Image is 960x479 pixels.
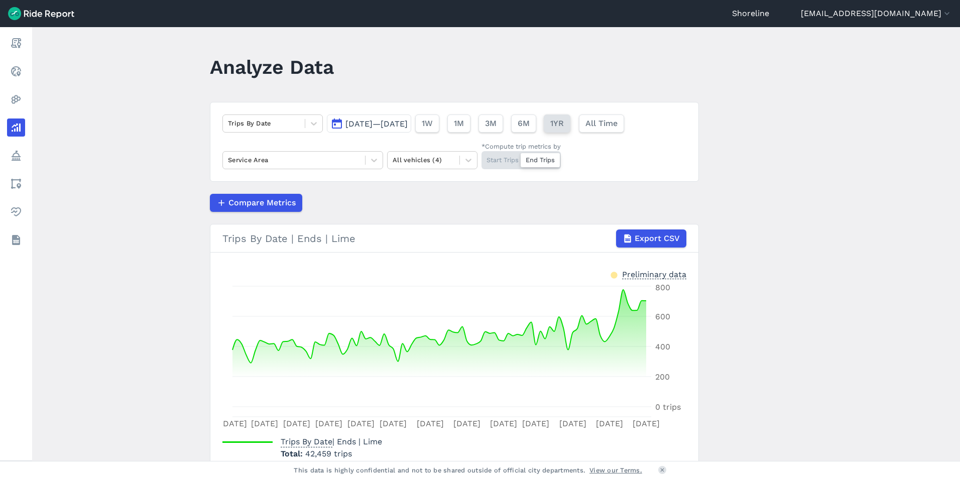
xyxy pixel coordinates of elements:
span: 42,459 trips [305,449,352,458]
h1: Analyze Data [210,53,334,81]
a: Policy [7,147,25,165]
span: 1YR [550,117,564,130]
span: 1M [454,117,464,130]
span: Trips By Date [281,434,332,447]
tspan: 200 [655,372,670,382]
span: All Time [585,117,618,130]
button: All Time [579,114,624,133]
tspan: 600 [655,312,670,321]
tspan: [DATE] [380,419,407,428]
div: Preliminary data [622,269,686,279]
span: Total [281,449,305,458]
a: Report [7,34,25,52]
img: Ride Report [8,7,74,20]
a: Datasets [7,231,25,249]
tspan: [DATE] [490,419,517,428]
tspan: [DATE] [417,419,444,428]
a: View our Terms. [589,465,642,475]
a: Health [7,203,25,221]
tspan: [DATE] [251,419,278,428]
span: Median Per Day [281,458,347,471]
span: | Ends | Lime [281,437,382,446]
span: 1W [422,117,433,130]
a: Heatmaps [7,90,25,108]
span: 3M [485,117,497,130]
tspan: 400 [655,342,670,351]
tspan: 800 [655,283,670,292]
button: [DATE]—[DATE] [327,114,411,133]
tspan: [DATE] [315,419,342,428]
button: 1M [447,114,470,133]
tspan: [DATE] [220,419,247,428]
button: 1YR [544,114,570,133]
a: Areas [7,175,25,193]
button: 1W [415,114,439,133]
tspan: [DATE] [283,419,310,428]
tspan: [DATE] [522,419,549,428]
a: Realtime [7,62,25,80]
button: 6M [511,114,536,133]
a: Analyze [7,118,25,137]
tspan: 0 trips [655,402,681,412]
tspan: [DATE] [596,419,623,428]
p: 447 trips [281,460,382,472]
button: 3M [478,114,503,133]
span: 6M [518,117,530,130]
a: Shoreline [732,8,769,20]
button: [EMAIL_ADDRESS][DOMAIN_NAME] [801,8,952,20]
span: Compare Metrics [228,197,296,209]
div: *Compute trip metrics by [482,142,561,151]
div: Trips By Date | Ends | Lime [222,229,686,248]
button: Compare Metrics [210,194,302,212]
span: [DATE]—[DATE] [345,119,408,129]
button: Export CSV [616,229,686,248]
tspan: [DATE] [347,419,375,428]
tspan: [DATE] [633,419,660,428]
span: Export CSV [635,232,680,245]
tspan: [DATE] [453,419,481,428]
tspan: [DATE] [559,419,586,428]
